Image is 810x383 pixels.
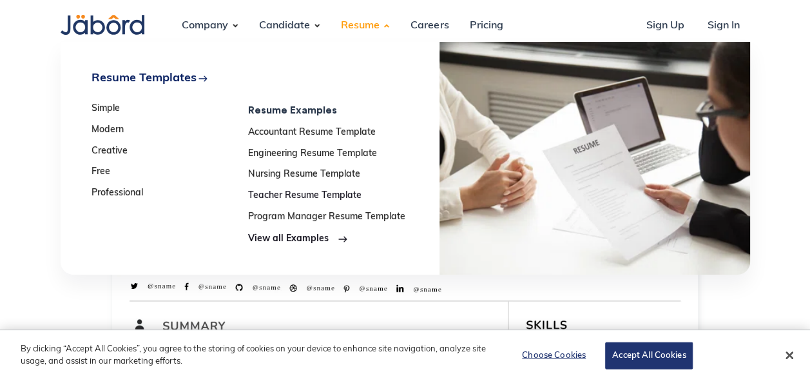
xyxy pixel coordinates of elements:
button: Choose Cookies [514,343,594,369]
a: Simple [92,104,240,115]
a: View all Exampleseast [248,233,405,246]
p: By clicking “Accept All Cookies”, you agree to the storing of cookies on your device to enhance s... [21,343,486,368]
a: Accountant Resume Template [248,128,405,139]
div: Resume [331,8,390,43]
span: Resume Templates [92,73,197,84]
img: Resume Templates [439,42,750,275]
a: Pricing [459,8,513,43]
div: Company [171,8,238,43]
a: Sign In [697,8,749,43]
div: east [198,74,208,84]
a: Free [92,167,240,178]
a: Careers [400,8,459,43]
a: Teacher Resume Template [248,191,405,202]
h4: Resume Examples [248,104,405,117]
div: east [338,233,348,246]
a: Nursing Resume Template [248,170,405,181]
div: Candidate [249,8,320,43]
strong: View all Examples [248,234,329,244]
img: Jabord [61,15,144,35]
a: Engineering Resume Template [248,149,405,160]
a: Sign Up [635,8,694,43]
a: Resume Templateseast [92,73,405,84]
a: Modern [92,125,240,136]
a: Program Manager Resume Template [248,212,405,223]
a: Professional [92,188,240,199]
button: Close [775,341,804,369]
a: Creative [92,146,240,157]
button: Accept All Cookies [605,342,693,369]
nav: Resume [61,42,750,275]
